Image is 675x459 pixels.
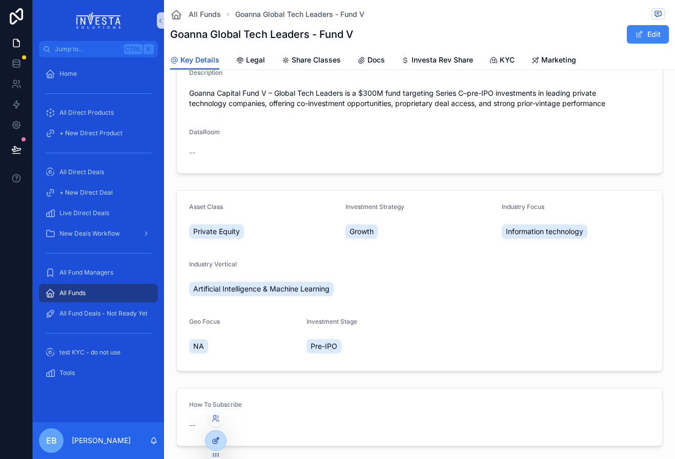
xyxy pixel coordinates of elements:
[124,44,142,54] span: Ctrl
[39,304,158,323] a: All Fund Deals - Not Ready Yet
[39,284,158,302] a: All Funds
[59,168,104,176] span: All Direct Deals
[39,224,158,243] a: New Deals Workflow
[59,129,122,137] span: + New Direct Product
[39,41,158,57] button: Jump to...CtrlK
[189,401,242,408] span: How To Subscribe
[46,434,57,447] span: EB
[193,284,330,294] span: Artificial Intelligence & Machine Learning
[193,226,240,237] span: Private Equity
[489,51,515,71] a: KYC
[39,364,158,382] a: Tools
[59,289,86,297] span: All Funds
[59,229,120,238] span: New Deals Workflow
[502,203,544,211] span: Industry Focus
[39,163,158,181] a: All Direct Deals
[39,183,158,202] a: + New Direct Deal
[246,55,265,65] span: Legal
[350,226,374,237] span: Growth
[189,318,220,325] span: Geo Focus
[76,12,121,29] img: App logo
[72,435,131,446] p: [PERSON_NAME]
[170,27,353,41] h1: Goanna Global Tech Leaders - Fund V
[39,204,158,222] a: Live Direct Deals
[627,25,669,44] button: Edit
[170,51,219,70] a: Key Details
[59,268,113,277] span: All Fund Managers
[412,55,473,65] span: Investa Rev Share
[39,103,158,122] a: All Direct Products
[189,128,220,136] span: DataRoom
[59,189,113,197] span: + New Direct Deal
[39,124,158,142] a: + New Direct Product
[59,369,75,377] span: Tools
[189,260,237,268] span: Industry Vertical
[345,203,404,211] span: Investment Strategy
[189,148,195,158] span: --
[170,8,221,20] a: All Funds
[39,343,158,362] a: test KYC - do not use
[189,88,650,109] span: Goanna Capital Fund V – Global Tech Leaders is a $300M fund targeting Series C–pre-IPO investment...
[145,45,153,53] span: K
[357,51,385,71] a: Docs
[39,65,158,83] a: Home
[311,341,337,351] span: Pre-IPO
[193,341,204,351] span: NA
[235,9,364,19] a: Goanna Global Tech Leaders - Fund V
[55,45,120,53] span: Jump to...
[180,55,219,65] span: Key Details
[367,55,385,65] span: Docs
[189,9,221,19] span: All Funds
[281,51,341,71] a: Share Classes
[59,348,120,357] span: test KYC - do not use
[189,69,222,76] span: Description
[189,420,195,430] span: --
[500,55,515,65] span: KYC
[236,51,265,71] a: Legal
[531,51,576,71] a: Marketing
[59,209,109,217] span: Live Direct Deals
[59,70,77,78] span: Home
[292,55,341,65] span: Share Classes
[189,203,223,211] span: Asset Class
[401,51,473,71] a: Investa Rev Share
[59,109,114,117] span: All Direct Products
[306,318,357,325] span: Investment Stage
[39,263,158,282] a: All Fund Managers
[506,226,583,237] span: Information technology
[541,55,576,65] span: Marketing
[59,309,148,318] span: All Fund Deals - Not Ready Yet
[33,57,164,395] div: scrollable content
